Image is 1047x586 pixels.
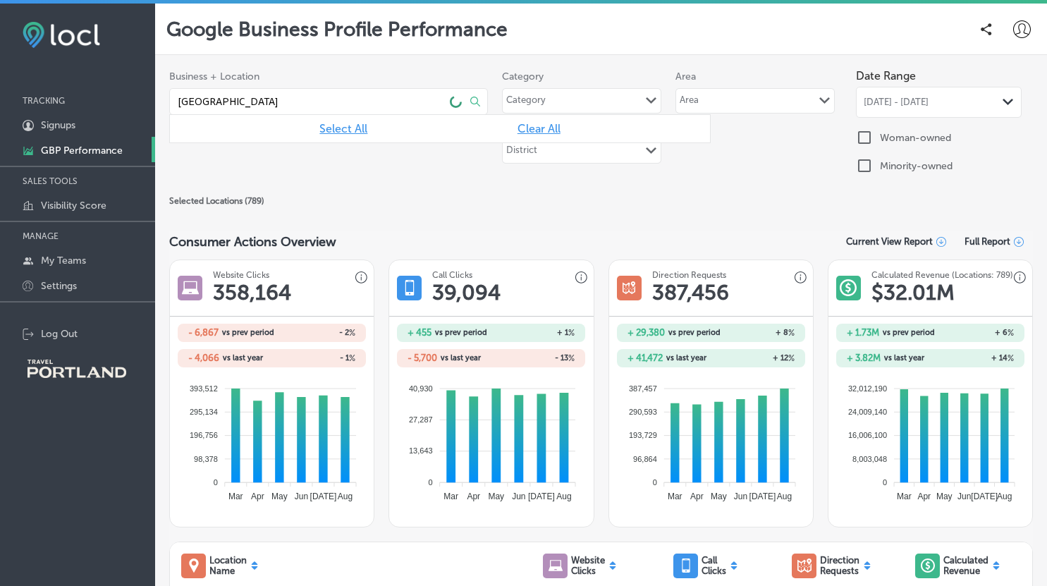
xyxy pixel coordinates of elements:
h3: Call Clicks [432,270,472,280]
p: My Teams [41,255,86,267]
h2: + 1 [491,328,575,338]
label: Category [502,71,661,83]
tspan: 16,006,100 [848,431,887,439]
h2: - 2 [278,328,355,338]
h1: 358,164 [213,280,291,305]
h2: + 8 [724,328,795,338]
tspan: 290,593 [629,408,657,416]
tspan: Jun [295,492,308,501]
img: fda3e92497d09a02dc62c9cd864e3231.png [23,22,100,48]
tspan: 32,012,190 [848,384,887,392]
p: Settings [41,280,77,292]
tspan: Jun [513,492,526,501]
span: Selected Locations ( 789 ) [169,196,264,206]
span: vs prev period [883,329,935,336]
tspan: 0 [429,478,433,487]
h1: 39,094 [432,280,501,305]
span: % [349,328,355,338]
span: % [1008,353,1014,363]
label: Date Range [856,69,916,83]
span: Current View Report [846,236,933,247]
span: Business + Location [169,71,488,83]
tspan: May [489,492,505,501]
div: Category [506,94,546,111]
tspan: Apr [917,492,931,501]
h2: + 6 [938,328,1014,338]
tspan: [DATE] [528,492,555,501]
span: % [568,353,575,363]
p: Location Name [209,555,247,576]
h3: Direction Requests [652,270,726,280]
h2: + 3.82M [847,353,881,363]
tspan: Mar [668,492,682,501]
tspan: Jun [733,492,747,501]
h2: - 13 [491,353,575,363]
span: vs last year [441,354,481,362]
span: vs last year [666,354,706,362]
input: Type business names and/or locations [177,89,441,114]
p: Calculated Revenue [943,555,988,576]
img: Travel Portland [27,360,126,378]
tspan: 24,009,140 [848,408,887,416]
h2: - 5,700 [408,353,437,363]
tspan: Mar [228,492,243,501]
p: GBP Performance [41,145,123,157]
span: % [788,328,795,338]
span: vs prev period [668,329,721,336]
p: Website Clicks [571,555,605,576]
h1: $ 32.01M [871,280,955,305]
span: % [568,328,575,338]
h2: - 6,867 [188,327,219,338]
tspan: May [711,492,727,501]
span: % [349,353,355,363]
tspan: Mar [897,492,912,501]
label: Area [675,71,835,83]
tspan: 196,756 [190,431,218,439]
span: vs prev period [222,329,274,336]
tspan: Apr [467,492,481,501]
tspan: 98,378 [194,454,218,463]
span: Select All [319,122,367,135]
h2: + 41,472 [627,353,663,363]
label: Woman-owned [880,132,951,144]
h3: Calculated Revenue (Locations: 789) [871,270,1013,280]
h2: + 1.73M [847,327,879,338]
span: % [1008,328,1014,338]
h2: + 455 [408,327,431,338]
p: Signups [41,119,75,131]
tspan: Mar [444,492,459,501]
p: Visibility Score [41,200,106,212]
tspan: [DATE] [310,492,337,501]
p: Log Out [41,328,78,340]
span: vs prev period [435,329,487,336]
span: [DATE] - [DATE] [864,97,929,108]
p: Google Business Profile Performance [166,18,508,41]
tspan: 0 [214,478,218,487]
label: Minority-owned [880,160,953,172]
tspan: [DATE] [971,492,998,501]
tspan: 13,643 [409,446,433,455]
tspan: 0 [652,478,656,487]
tspan: 96,864 [633,454,657,463]
tspan: 393,512 [190,384,218,392]
tspan: 8,003,048 [852,454,887,463]
div: District [506,145,537,161]
h1: 387,456 [652,280,729,305]
span: vs last year [223,354,263,362]
tspan: May [936,492,953,501]
tspan: Jun [957,492,971,501]
h2: + 29,380 [627,327,665,338]
tspan: Aug [557,492,572,501]
span: Full Report [965,236,1010,247]
tspan: Apr [251,492,264,501]
tspan: 40,930 [409,384,433,392]
tspan: 0 [883,478,887,487]
span: vs last year [884,354,924,362]
tspan: Aug [997,492,1012,501]
h2: - 1 [272,353,355,363]
tspan: Aug [776,492,791,501]
h2: + 14 [930,353,1013,363]
span: Clear All [518,122,561,135]
h2: + 12 [711,353,794,363]
div: Area [680,94,699,111]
